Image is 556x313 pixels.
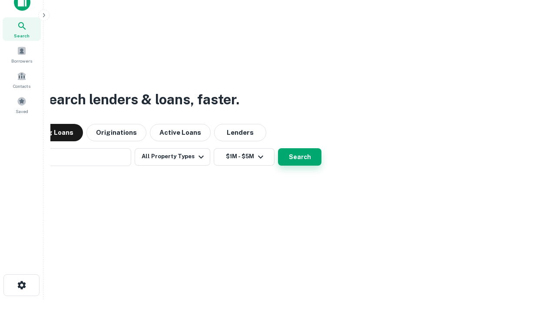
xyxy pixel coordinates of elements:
[135,148,210,166] button: All Property Types
[86,124,146,141] button: Originations
[278,148,321,166] button: Search
[513,243,556,285] iframe: Chat Widget
[3,17,41,41] a: Search
[16,108,28,115] span: Saved
[14,32,30,39] span: Search
[11,57,32,64] span: Borrowers
[40,89,239,110] h3: Search lenders & loans, faster.
[214,148,275,166] button: $1M - $5M
[3,93,41,117] a: Saved
[150,124,211,141] button: Active Loans
[214,124,266,141] button: Lenders
[13,83,30,90] span: Contacts
[3,43,41,66] a: Borrowers
[3,68,41,91] a: Contacts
